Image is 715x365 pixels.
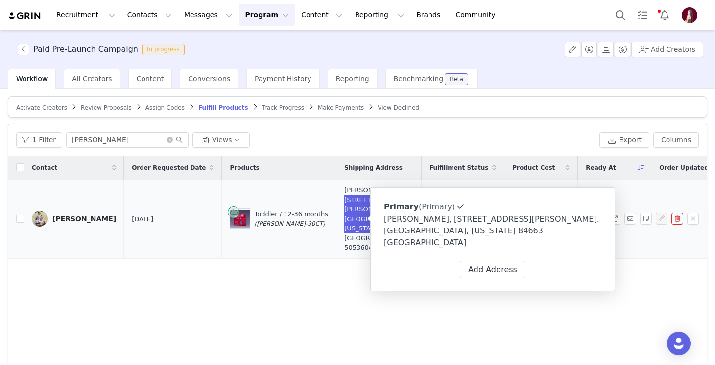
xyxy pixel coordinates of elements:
button: Recruitment [50,4,121,26]
span: [DATE] [132,214,153,224]
button: Export [599,132,649,148]
button: Columns [653,132,699,148]
span: Fulfill Products [198,104,248,111]
button: Search [610,4,631,26]
span: Shipping Address [344,163,403,172]
span: Content [137,75,164,83]
a: Tasks [632,4,653,26]
i: icon: close-circle [167,137,173,143]
div: [PERSON_NAME] [52,215,116,223]
span: Fulfillment Status [429,163,488,172]
span: View Declined [378,104,419,111]
span: Assign Codes [145,104,185,111]
img: grin logo [8,11,42,21]
button: Add Address [460,261,525,278]
button: Profile [676,7,707,23]
button: Content [295,4,349,26]
span: All Creators [72,75,112,83]
input: Search... [66,132,189,148]
button: Messages [178,4,238,26]
a: [PERSON_NAME] [32,211,116,227]
span: Contact [32,163,57,172]
span: Benchmarking [394,75,443,83]
span: ([PERSON_NAME]-30CT) [254,220,325,227]
div: [PERSON_NAME], [STREET_ADDRESS][PERSON_NAME]. [GEOGRAPHIC_DATA], [US_STATE] 84663 [GEOGRAPHIC_DATA] [344,185,413,252]
div: Beta [450,76,463,82]
span: Review Proposals [81,104,132,111]
span: [object Object] [18,44,189,55]
span: Reporting [336,75,369,83]
span: Product Cost [512,163,555,172]
span: Workflow [16,75,48,83]
span: Track Progress [262,104,304,111]
div: 5053604760 [344,243,413,252]
span: In progress [142,44,185,55]
span: Products [230,163,259,172]
button: Reporting [349,4,410,26]
span: Primary [384,202,419,211]
button: Views [192,132,250,148]
button: Add Creators [631,42,703,57]
a: Community [450,4,506,26]
img: 1e057e79-d1e0-4c63-927f-b46cf8c0d114.png [682,7,697,23]
span: Ready At [586,163,616,172]
button: Contacts [121,4,178,26]
div: [PERSON_NAME], [STREET_ADDRESS][PERSON_NAME]. [GEOGRAPHIC_DATA], [US_STATE] 84663 [GEOGRAPHIC_DATA] [384,213,601,249]
span: Payment History [255,75,311,83]
img: Product Image [230,210,250,228]
button: Notifications [654,4,675,26]
span: Order Requested Date [132,163,206,172]
div: Toddler / 12-36 months [254,209,328,228]
i: icon: search [176,137,183,143]
button: 1 Filter [16,132,62,148]
span: (Primary) [419,202,455,211]
span: Make Payments [318,104,364,111]
img: f437c84e-caaf-458e-845d-69dae4263868.jpg [32,211,48,227]
button: Program [239,4,295,26]
span: Send Email [624,213,640,225]
h3: Paid Pre-Launch Campaign [33,44,138,55]
div: Open Intercom Messenger [667,332,691,355]
span: Conversions [188,75,230,83]
span: Activate Creators [16,104,67,111]
a: Brands [410,4,449,26]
